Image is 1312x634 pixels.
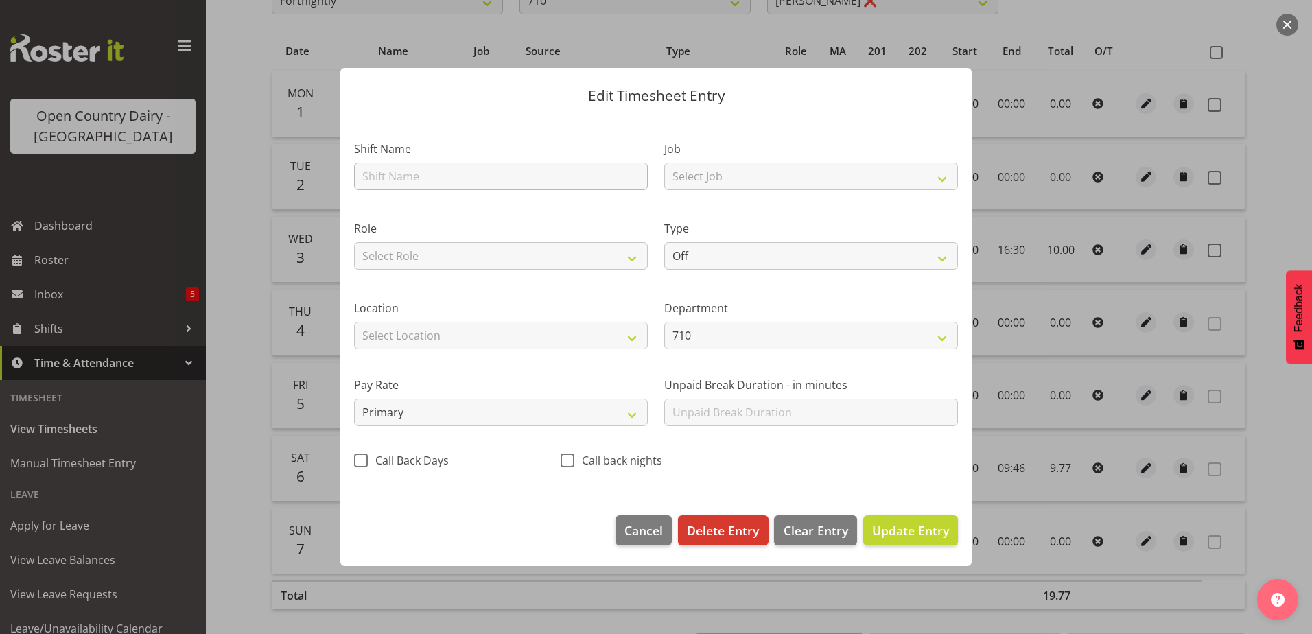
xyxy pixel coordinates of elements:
[354,141,648,157] label: Shift Name
[678,515,768,545] button: Delete Entry
[687,521,759,539] span: Delete Entry
[774,515,856,545] button: Clear Entry
[616,515,672,545] button: Cancel
[624,521,663,539] span: Cancel
[664,399,958,426] input: Unpaid Break Duration
[664,220,958,237] label: Type
[664,300,958,316] label: Department
[354,89,958,103] p: Edit Timesheet Entry
[354,300,648,316] label: Location
[574,454,662,467] span: Call back nights
[863,515,958,545] button: Update Entry
[368,454,449,467] span: Call Back Days
[872,522,949,539] span: Update Entry
[354,377,648,393] label: Pay Rate
[354,163,648,190] input: Shift Name
[664,377,958,393] label: Unpaid Break Duration - in minutes
[784,521,848,539] span: Clear Entry
[1293,284,1305,332] span: Feedback
[664,141,958,157] label: Job
[354,220,648,237] label: Role
[1271,593,1285,607] img: help-xxl-2.png
[1286,270,1312,364] button: Feedback - Show survey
